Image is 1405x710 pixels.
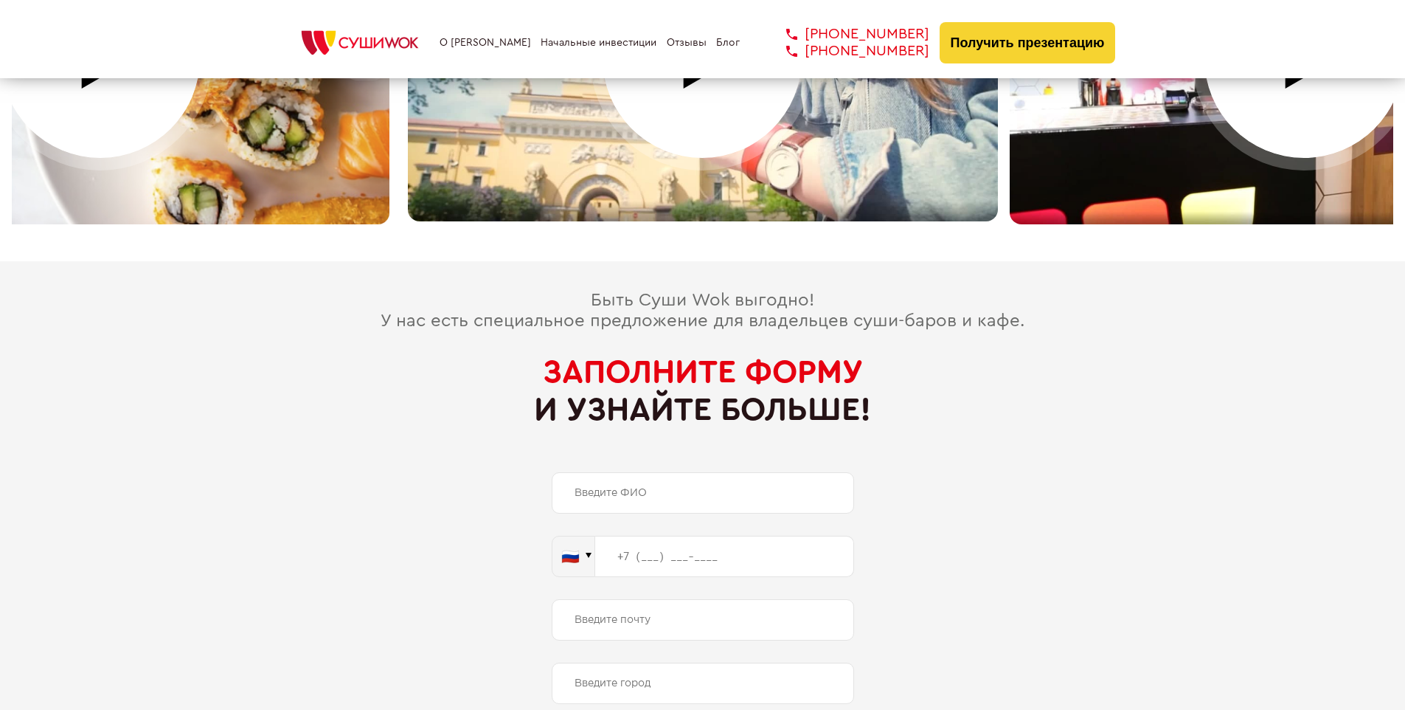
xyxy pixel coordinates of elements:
[552,472,854,514] input: Введите ФИО
[940,22,1116,63] button: Получить презентацию
[12,354,1393,428] h2: и узнайте больше!
[552,599,854,641] input: Введите почту
[552,663,854,704] input: Введите город
[290,27,430,59] img: СУШИWOK
[552,536,595,577] button: 🇷🇺
[543,356,863,388] span: Заполните форму
[541,37,656,49] a: Начальные инвестиции
[764,43,929,60] a: [PHONE_NUMBER]
[667,37,707,49] a: Отзывы
[440,37,531,49] a: О [PERSON_NAME]
[381,292,1024,330] span: Быть Суши Wok выгодно! У нас есть специальное предложение для владельцев суши-баров и кафе.
[716,37,740,49] a: Блог
[764,26,929,43] a: [PHONE_NUMBER]
[595,536,854,577] input: +7 (___) ___-____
